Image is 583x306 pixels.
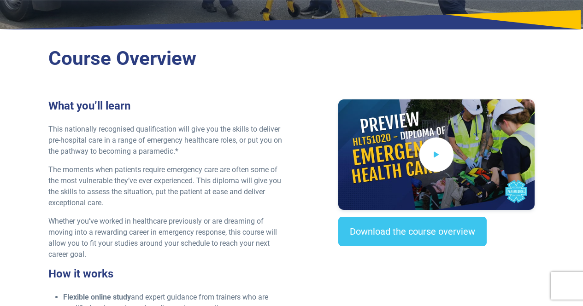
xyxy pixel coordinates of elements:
[48,216,286,260] p: Whether you’ve worked in healthcare previously or are dreaming of moving into a rewarding career ...
[48,164,286,208] p: The moments when patients require emergency care are often some of the most vulnerable they’ve ev...
[48,124,286,157] p: This nationally recognised qualification will give you the skills to deliver pre-hospital care in...
[338,217,487,246] a: Download the course overview
[48,47,535,70] h2: Course Overview
[48,99,286,113] h3: What you’ll learn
